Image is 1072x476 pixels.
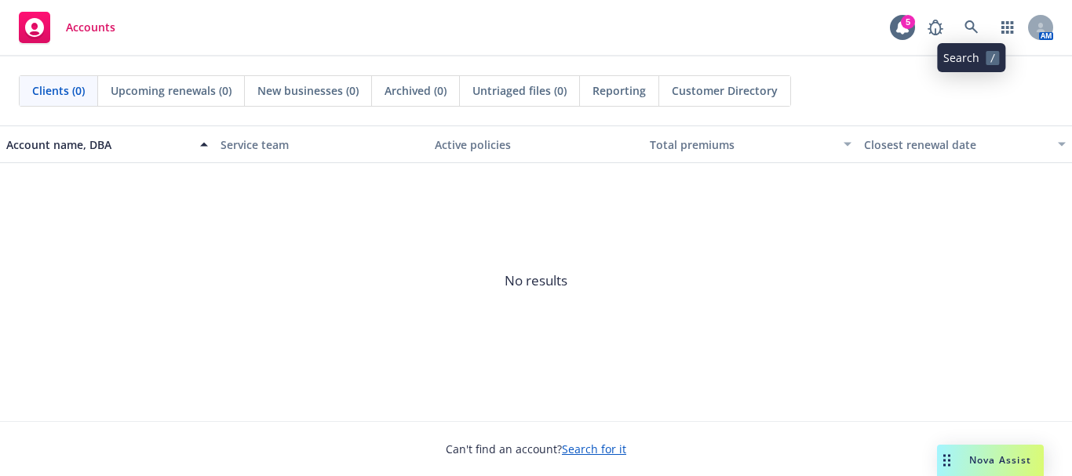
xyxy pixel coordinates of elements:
div: Drag to move [937,445,957,476]
button: Total premiums [644,125,858,163]
div: Service team [221,136,422,153]
div: Active policies [435,136,636,153]
a: Report a Bug [920,12,951,43]
div: Total premiums [650,136,834,153]
span: New businesses (0) [257,82,359,99]
span: Nova Assist [969,453,1031,467]
span: Clients (0) [32,82,85,99]
span: Untriaged files (0) [472,82,567,99]
a: Accounts [13,5,122,49]
span: Customer Directory [672,82,778,99]
div: Closest renewal date [864,136,1048,153]
button: Closest renewal date [858,125,1072,163]
span: Reporting [593,82,646,99]
div: 5 [901,15,915,29]
span: Can't find an account? [446,441,626,457]
span: Archived (0) [385,82,447,99]
a: Switch app [992,12,1023,43]
a: Search for it [562,441,626,456]
button: Service team [214,125,428,163]
div: Account name, DBA [6,136,191,153]
button: Active policies [428,125,643,163]
a: Search [956,12,987,43]
span: Accounts [66,21,115,34]
span: Upcoming renewals (0) [111,82,232,99]
button: Nova Assist [937,445,1044,476]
